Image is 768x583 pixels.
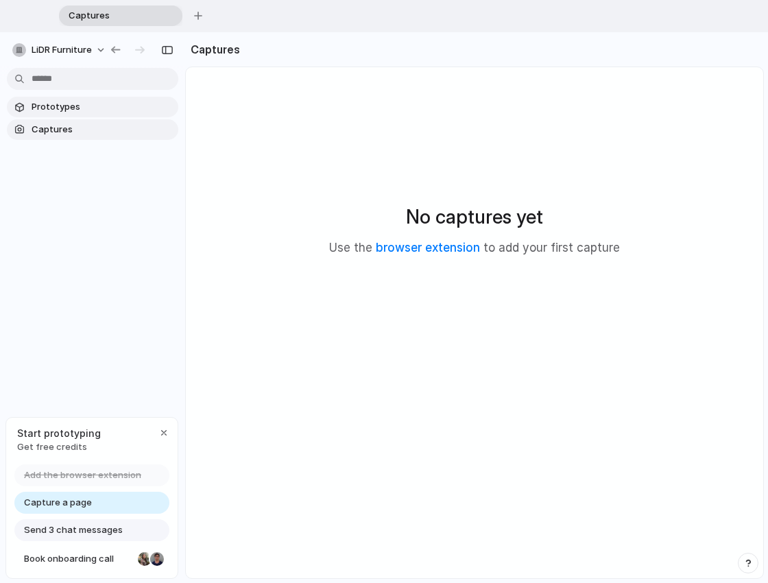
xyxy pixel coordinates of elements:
[24,552,132,566] span: Book onboarding call
[17,426,101,440] span: Start prototyping
[149,551,165,567] div: Christian Iacullo
[7,119,178,140] a: Captures
[32,43,92,57] span: LiDR Furniture
[7,39,113,61] button: LiDR Furniture
[7,97,178,117] a: Prototypes
[329,239,620,257] p: Use the to add your first capture
[63,9,160,23] span: Captures
[32,123,173,136] span: Captures
[406,202,543,231] h2: No captures yet
[59,5,182,26] div: Captures
[376,241,480,254] a: browser extension
[14,548,169,570] a: Book onboarding call
[24,496,92,510] span: Capture a page
[24,468,141,482] span: Add the browser extension
[17,440,101,454] span: Get free credits
[185,41,240,58] h2: Captures
[32,100,173,114] span: Prototypes
[24,523,123,537] span: Send 3 chat messages
[136,551,153,567] div: Nicole Kubica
